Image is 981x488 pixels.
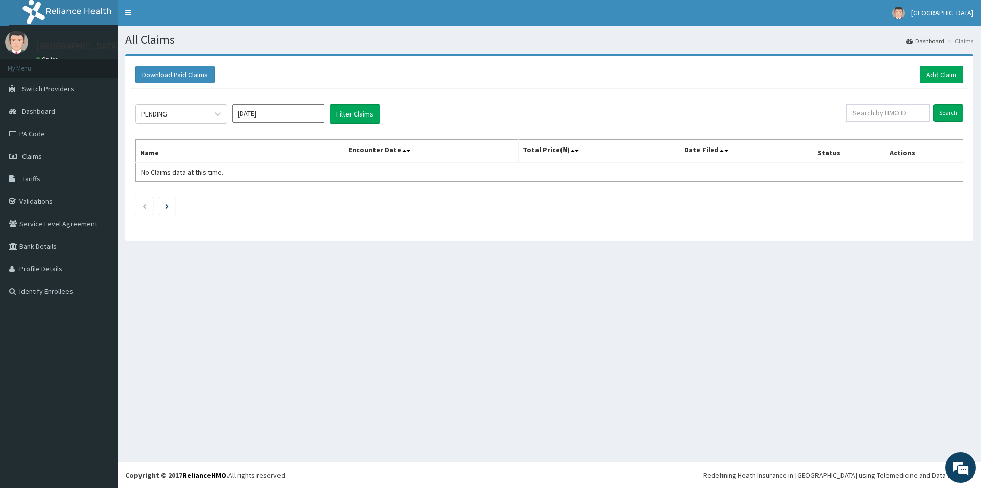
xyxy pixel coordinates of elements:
[22,174,40,183] span: Tariffs
[846,104,930,122] input: Search by HMO ID
[911,8,973,17] span: [GEOGRAPHIC_DATA]
[885,140,963,163] th: Actions
[518,140,680,163] th: Total Price(₦)
[118,462,981,488] footer: All rights reserved.
[906,37,944,45] a: Dashboard
[22,152,42,161] span: Claims
[182,471,226,480] a: RelianceHMO
[232,104,324,123] input: Select Month and Year
[165,201,169,211] a: Next page
[22,107,55,116] span: Dashboard
[142,201,147,211] a: Previous page
[141,168,223,177] span: No Claims data at this time.
[136,140,344,163] th: Name
[344,140,518,163] th: Encounter Date
[5,31,28,54] img: User Image
[920,66,963,83] a: Add Claim
[135,66,215,83] button: Download Paid Claims
[933,104,963,122] input: Search
[141,109,167,119] div: PENDING
[892,7,905,19] img: User Image
[945,37,973,45] li: Claims
[703,470,973,480] div: Redefining Heath Insurance in [GEOGRAPHIC_DATA] using Telemedicine and Data Science!
[125,33,973,47] h1: All Claims
[813,140,885,163] th: Status
[330,104,380,124] button: Filter Claims
[22,84,74,94] span: Switch Providers
[125,471,228,480] strong: Copyright © 2017 .
[680,140,813,163] th: Date Filed
[36,41,120,51] p: [GEOGRAPHIC_DATA]
[36,56,60,63] a: Online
